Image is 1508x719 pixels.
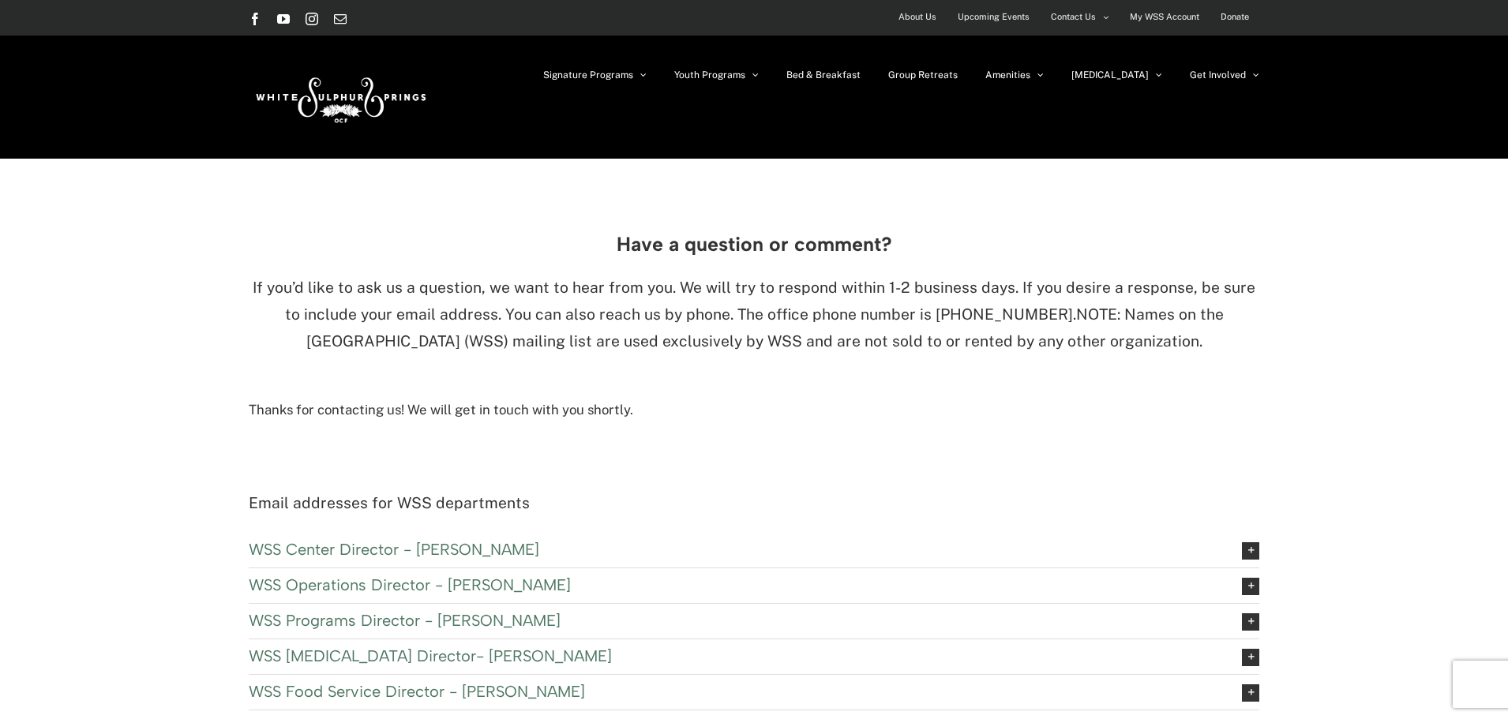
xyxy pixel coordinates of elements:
[249,60,430,134] img: White Sulphur Springs Logo
[1190,36,1259,114] a: Get Involved
[1071,36,1162,114] a: [MEDICAL_DATA]
[249,576,1217,594] span: WSS Operations Director - [PERSON_NAME]
[249,490,1259,517] p: Email addresses for WSS departments
[249,683,1217,700] span: WSS Food Service Director - [PERSON_NAME]
[985,70,1030,80] span: Amenities
[674,36,759,114] a: Youth Programs
[249,234,1259,255] h3: Have a question or comment?
[249,675,1259,710] a: WSS Food Service Director - [PERSON_NAME]
[786,36,861,114] a: Bed & Breakfast
[249,275,1259,354] p: NOTE: Names on the [GEOGRAPHIC_DATA] (WSS) mailing list are used exclusively by WSS and are not s...
[543,70,633,80] span: Signature Programs
[253,279,1255,323] span: If you’d like to ask us a question, we want to hear from you. We will try to respond within 1-2 b...
[543,36,1259,114] nav: Main Menu
[249,604,1259,638] a: WSS Programs Director - [PERSON_NAME]
[1221,6,1249,28] span: Donate
[1190,70,1246,80] span: Get Involved
[543,36,647,114] a: Signature Programs
[985,36,1044,114] a: Amenities
[249,612,1217,629] span: WSS Programs Director - [PERSON_NAME]
[249,13,261,25] a: Facebook
[249,541,1217,558] span: WSS Center Director - [PERSON_NAME]
[888,70,958,80] span: Group Retreats
[249,647,1217,665] span: WSS [MEDICAL_DATA] Director- [PERSON_NAME]
[1051,6,1096,28] span: Contact Us
[1130,6,1199,28] span: My WSS Account
[306,13,318,25] a: Instagram
[249,568,1259,603] a: WSS Operations Director - [PERSON_NAME]
[1071,70,1149,80] span: [MEDICAL_DATA]
[888,36,958,114] a: Group Retreats
[249,399,1259,421] div: Thanks for contacting us! We will get in touch with you shortly.
[958,6,1030,28] span: Upcoming Events
[898,6,936,28] span: About Us
[674,70,745,80] span: Youth Programs
[277,13,290,25] a: YouTube
[249,533,1259,567] a: WSS Center Director - [PERSON_NAME]
[786,70,861,80] span: Bed & Breakfast
[249,639,1259,674] a: WSS [MEDICAL_DATA] Director- [PERSON_NAME]
[334,13,347,25] a: Email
